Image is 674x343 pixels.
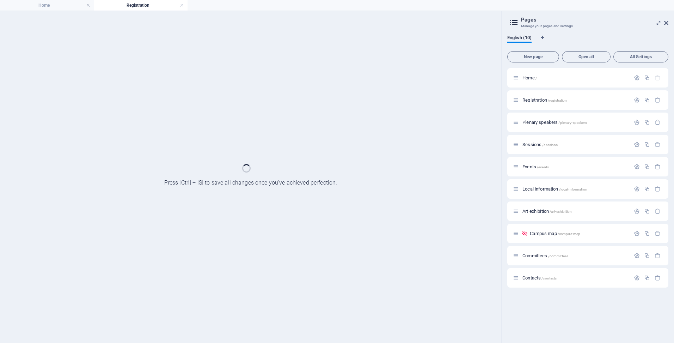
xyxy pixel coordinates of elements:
span: / [535,76,537,80]
div: Remove [655,253,661,259]
span: Open all [565,55,607,59]
span: Click to open page [522,253,568,258]
div: Duplicate [644,119,650,125]
div: Settings [634,253,640,259]
div: Plenary speakers/plenary-speakers [520,120,630,125]
span: /local-information [559,187,588,191]
div: Remove [655,97,661,103]
button: All Settings [613,51,668,62]
div: Sessions/sessions [520,142,630,147]
span: English (10) [507,34,532,43]
button: New page [507,51,559,62]
div: Registration/registration [520,98,630,102]
button: Open all [562,51,611,62]
h4: Registration [94,1,188,9]
div: Duplicate [644,253,650,259]
span: /art-exhibition [550,210,572,213]
div: Local information/local-information [520,187,630,191]
div: Remove [655,119,661,125]
div: Campus map/campus-map [528,231,630,236]
span: /committees [548,254,569,258]
div: Committees/committees [520,253,630,258]
div: Settings [634,75,640,81]
div: Duplicate [644,186,650,192]
div: Duplicate [644,97,650,103]
div: Settings [634,230,640,236]
span: Click to open page [522,275,557,281]
div: Events/events [520,164,630,169]
div: Settings [634,97,640,103]
div: Settings [634,186,640,192]
div: Remove [655,230,661,236]
div: Remove [655,186,661,192]
span: /contacts [541,276,557,280]
span: Click to open page [522,164,549,169]
div: Duplicate [644,208,650,214]
h3: Manage your pages and settings [521,23,654,29]
span: All Settings [617,55,665,59]
div: Settings [634,142,640,148]
span: Click to open page [522,97,567,103]
span: /events [537,165,549,169]
span: /plenary-speakers [558,121,587,125]
div: Contacts/contacts [520,276,630,280]
span: New page [510,55,556,59]
div: Remove [655,142,661,148]
span: /campus-map [558,232,581,236]
span: Click to open page [522,75,537,80]
div: Remove [655,164,661,170]
div: Settings [634,119,640,125]
h2: Pages [521,17,668,23]
div: Language Tabs [507,35,668,48]
span: Click to open page [522,186,587,192]
span: Click to open page [522,142,558,147]
div: Remove [655,275,661,281]
div: The startpage cannot be deleted [655,75,661,81]
div: Settings [634,164,640,170]
div: Duplicate [644,164,650,170]
span: Click to open page [522,120,587,125]
span: Click to open page [530,231,580,236]
div: Settings [634,208,640,214]
div: Settings [634,275,640,281]
div: Duplicate [644,275,650,281]
span: /registration [548,98,567,102]
div: Home/ [520,76,630,80]
span: Click to open page [522,209,572,214]
div: Remove [655,208,661,214]
div: Duplicate [644,75,650,81]
div: Art exhibition/art-exhibition [520,209,630,213]
div: Duplicate [644,142,650,148]
div: Duplicate [644,230,650,236]
span: /sessions [542,143,558,147]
